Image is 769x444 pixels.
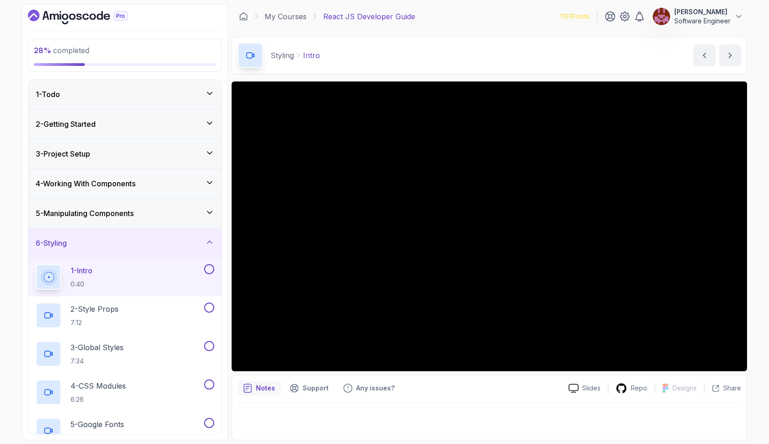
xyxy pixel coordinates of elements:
button: 4-CSS Modules6:26 [36,379,214,405]
button: Share [704,384,741,393]
iframe: 1 - Intro [232,81,747,371]
button: 5-Google Fonts7:26 [36,418,214,444]
p: Share [723,384,741,393]
button: 2-Getting Started [28,109,222,139]
button: 6-Styling [28,228,222,258]
p: 3 - Global Styles [70,342,124,353]
h3: 4 - Working With Components [36,178,135,189]
p: Software Engineer [674,16,731,26]
p: 0:40 [70,280,92,289]
p: Support [303,384,329,393]
a: Repo [608,383,655,394]
p: 7:34 [70,357,124,366]
p: [PERSON_NAME] [674,7,731,16]
p: Repo [631,384,647,393]
p: 1161 Points [560,12,590,21]
h3: 1 - Todo [36,89,60,100]
p: Intro [303,50,320,61]
p: Slides [582,384,601,393]
p: 6:26 [70,395,126,404]
p: 7:26 [70,433,124,443]
h3: 3 - Project Setup [36,148,90,159]
p: Notes [256,384,275,393]
a: My Courses [265,11,307,22]
button: 1-Intro0:40 [36,264,214,290]
p: 5 - Google Fonts [70,419,124,430]
button: Support button [284,381,334,395]
button: next content [719,44,741,66]
p: Any issues? [356,384,395,393]
button: Feedback button [338,381,400,395]
h3: 2 - Getting Started [36,119,96,130]
button: 5-Manipulating Components [28,199,222,228]
a: Dashboard [239,12,248,21]
button: 1-Todo [28,80,222,109]
p: React JS Developer Guide [323,11,415,22]
img: user profile image [653,8,670,25]
span: 28 % [34,46,51,55]
a: Dashboard [28,10,149,24]
button: 3-Project Setup [28,139,222,168]
p: 7:12 [70,318,119,327]
h3: 5 - Manipulating Components [36,208,134,219]
p: Styling [271,50,294,61]
a: Slides [561,384,608,393]
p: 2 - Style Props [70,303,119,314]
button: 4-Working With Components [28,169,222,198]
button: 3-Global Styles7:34 [36,341,214,367]
button: user profile image[PERSON_NAME]Software Engineer [652,7,743,26]
p: 1 - Intro [70,265,92,276]
p: Designs [672,384,697,393]
button: notes button [238,381,281,395]
h3: 6 - Styling [36,238,67,249]
p: 4 - CSS Modules [70,380,126,391]
span: completed [34,46,89,55]
button: 2-Style Props7:12 [36,303,214,328]
button: previous content [693,44,715,66]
